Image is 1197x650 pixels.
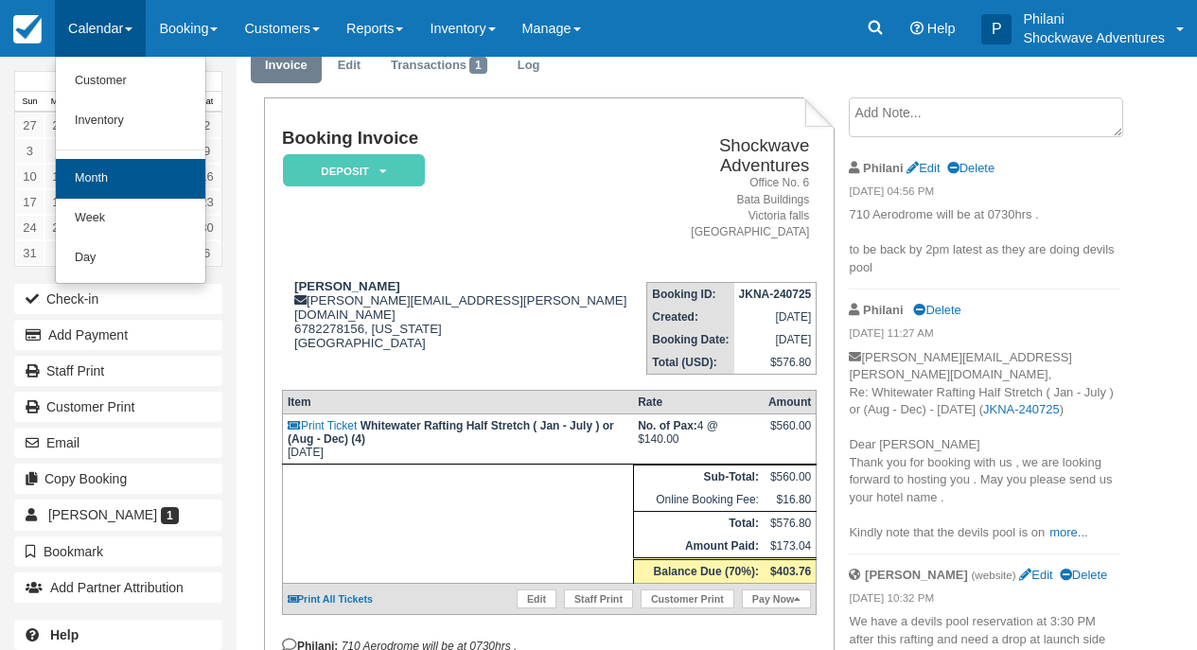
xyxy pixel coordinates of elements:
[849,590,1119,611] em: [DATE] 10:32 PM
[14,536,222,567] button: Bookmark
[863,303,903,317] strong: Philani
[192,164,221,189] a: 16
[503,47,554,84] a: Log
[849,206,1119,276] p: 710 Aerodrome will be at 0730hrs . to be back by 2pm latest as they are doing devils pool
[14,620,222,650] a: Help
[294,279,400,293] strong: [PERSON_NAME]
[764,511,817,535] td: $576.80
[377,47,502,84] a: Transactions1
[288,419,357,432] a: Print Ticket
[15,189,44,215] a: 17
[742,589,811,608] a: Pay Now
[192,240,221,266] a: 6
[768,419,811,448] div: $560.00
[739,288,812,301] strong: JKNA-240725
[14,572,222,603] button: Add Partner Attribution
[764,535,817,559] td: $173.04
[971,569,1015,581] small: (website)
[849,349,1119,542] p: [PERSON_NAME][EMAIL_ADDRESS][PERSON_NAME][DOMAIN_NAME], Re: Whitewater Rafting Half Stretch ( Jan...
[647,351,734,375] th: Total (USD):
[283,154,425,187] em: Deposit
[282,129,637,149] h1: Booking Invoice
[633,535,764,559] th: Amount Paid:
[13,15,42,44] img: checkfront-main-nav-mini-logo.png
[764,488,817,512] td: $16.80
[14,428,222,458] button: Email
[633,413,764,464] td: 4 @ $140.00
[282,279,637,374] div: [PERSON_NAME][EMAIL_ADDRESS][PERSON_NAME][DOMAIN_NAME] 6782278156, [US_STATE] [GEOGRAPHIC_DATA]
[1060,568,1107,582] a: Delete
[48,507,157,522] span: [PERSON_NAME]
[764,390,817,413] th: Amount
[1023,9,1165,28] p: Philani
[282,390,633,413] th: Item
[324,47,375,84] a: Edit
[947,161,995,175] a: Delete
[647,328,734,351] th: Booking Date:
[734,328,817,351] td: [DATE]
[913,303,960,317] a: Delete
[192,189,221,215] a: 23
[849,184,1119,204] em: [DATE] 04:56 PM
[14,356,222,386] a: Staff Print
[770,565,811,578] strong: $403.76
[282,153,418,188] a: Deposit
[15,164,44,189] a: 10
[910,22,924,35] i: Help
[192,92,221,113] th: Sat
[644,136,809,175] h2: Shockwave Adventures
[638,419,697,432] strong: No. of Pax
[44,92,74,113] th: Mon
[981,14,1012,44] div: P
[251,47,322,84] a: Invoice
[50,627,79,642] b: Help
[469,57,487,74] span: 1
[161,507,179,524] span: 1
[288,419,614,446] strong: Whitewater Rafting Half Stretch ( Jan - July ) or (Aug - Dec) (4)
[15,92,44,113] th: Sun
[288,593,373,605] a: Print All Tickets
[44,215,74,240] a: 25
[192,215,221,240] a: 30
[564,589,633,608] a: Staff Print
[641,589,734,608] a: Customer Print
[1019,568,1052,582] a: Edit
[517,589,556,608] a: Edit
[14,284,222,314] button: Check-in
[282,413,633,464] td: [DATE]
[14,320,222,350] button: Add Payment
[44,164,74,189] a: 11
[849,325,1119,346] em: [DATE] 11:27 AM
[15,113,44,138] a: 27
[192,138,221,164] a: 9
[734,306,817,328] td: [DATE]
[633,465,764,488] th: Sub-Total:
[56,238,205,278] a: Day
[14,392,222,422] a: Customer Print
[647,306,734,328] th: Created:
[56,61,205,101] a: Customer
[44,189,74,215] a: 18
[44,113,74,138] a: 28
[15,240,44,266] a: 31
[1049,525,1087,539] a: more...
[863,161,903,175] strong: Philani
[56,159,205,199] a: Month
[865,568,968,582] strong: [PERSON_NAME]
[44,138,74,164] a: 4
[764,465,817,488] td: $560.00
[734,351,817,375] td: $576.80
[633,558,764,583] th: Balance Due (70%):
[907,161,940,175] a: Edit
[1023,28,1165,47] p: Shockwave Adventures
[927,21,956,36] span: Help
[192,113,221,138] a: 2
[14,500,222,530] a: [PERSON_NAME] 1
[633,390,764,413] th: Rate
[56,101,205,141] a: Inventory
[983,402,1060,416] a: JKNA-240725
[15,138,44,164] a: 3
[55,57,206,284] ul: Calendar
[644,175,809,240] address: Office No. 6 Bata Buildings Victoria falls [GEOGRAPHIC_DATA]
[647,282,734,306] th: Booking ID:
